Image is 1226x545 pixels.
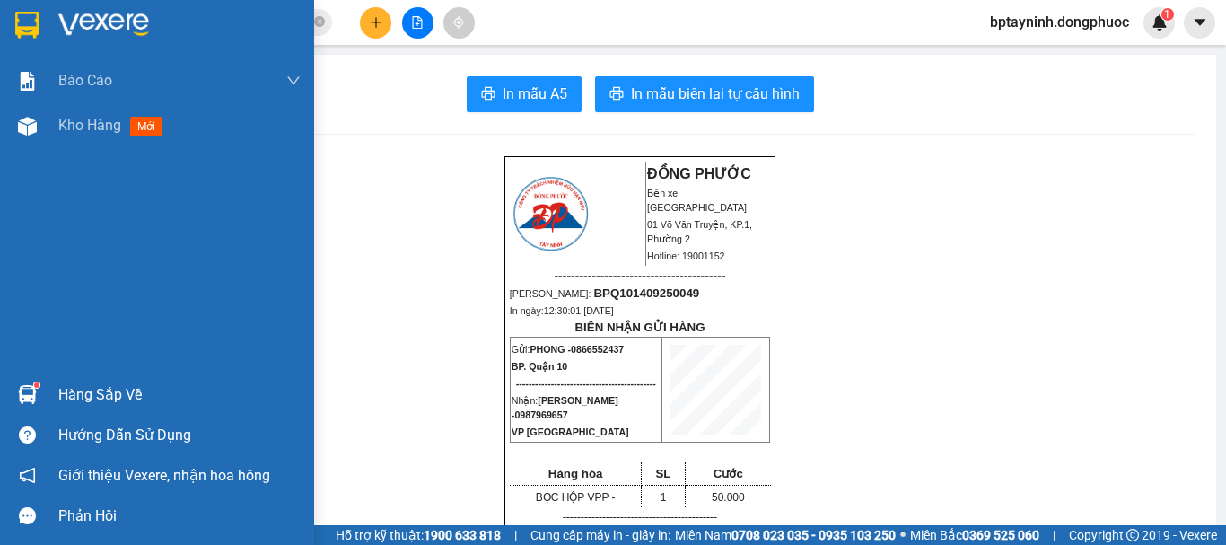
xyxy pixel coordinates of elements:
button: plus [360,7,391,39]
span: SL [655,467,670,480]
span: down [286,74,301,88]
span: Hotline: 19001152 [142,80,220,91]
button: printerIn mẫu biên lai tự cấu hình [595,76,814,112]
img: warehouse-icon [18,117,37,136]
div: Hàng sắp về [58,382,301,409]
span: close-circle [314,16,325,27]
img: logo [511,174,591,253]
span: Hàng hóa [548,467,603,480]
strong: 1900 633 818 [424,528,501,542]
span: ⚪️ [900,532,906,539]
span: 12:30:01 [DATE] [544,305,614,316]
span: BỌC HỘP VPP - [536,491,616,504]
span: copyright [1126,529,1139,541]
span: Gửi: [512,344,624,355]
span: -------------------------------------------- [516,378,656,389]
span: Hỗ trợ kỹ thuật: [336,525,501,545]
span: In mẫu A5 [503,83,567,105]
span: Cung cấp máy in - giấy in: [530,525,670,545]
span: 1 [1164,8,1170,21]
span: close-circle [314,14,325,31]
span: Kho hàng [58,117,121,134]
span: file-add [411,16,424,29]
span: Hotline: 19001152 [647,251,725,261]
span: BP. Quận 10 [512,361,567,372]
div: Hướng dẫn sử dụng [58,422,301,449]
strong: ĐỒNG PHƯỚC [647,166,751,181]
div: Phản hồi [58,503,301,530]
span: message [19,507,36,524]
img: logo [6,11,86,90]
img: logo-vxr [15,12,39,39]
span: [PERSON_NAME]: [510,288,699,299]
span: In ngày: [5,130,109,141]
span: printer [609,86,624,103]
span: | [1053,525,1055,545]
span: Giới thiệu Vexere, nhận hoa hồng [58,464,270,487]
span: Bến xe [GEOGRAPHIC_DATA] [647,188,747,213]
span: PHONG - [530,344,624,355]
img: icon-new-feature [1152,14,1168,31]
img: solution-icon [18,72,37,91]
button: aim [443,7,475,39]
span: ----------------------------------------- [48,97,220,111]
span: VP [GEOGRAPHIC_DATA] [512,426,629,437]
span: In ngày: [510,305,614,316]
span: 0987969657 [514,409,567,420]
span: Báo cáo [58,69,112,92]
span: Cước [714,467,743,480]
span: bptayninh.dongphuoc [976,11,1143,33]
span: notification [19,467,36,484]
span: [PERSON_NAME]: [5,116,188,127]
span: BPQ101409250049 [593,286,699,300]
span: Miền Nam [675,525,896,545]
span: Miền Bắc [910,525,1039,545]
strong: ĐỒNG PHƯỚC [142,10,246,25]
span: 0866552437 [571,344,624,355]
span: 50.000 [712,491,745,504]
span: [PERSON_NAME] - [512,395,618,420]
span: VPTN1409250086 [90,114,188,127]
img: warehouse-icon [18,385,37,404]
span: Nhận: [512,395,618,420]
button: printerIn mẫu A5 [467,76,582,112]
button: caret-down [1184,7,1215,39]
span: ----------------------------------------- [554,268,725,283]
span: 01 Võ Văn Truyện, KP.1, Phường 2 [142,54,247,76]
span: 1 [661,491,667,504]
sup: 1 [1161,8,1174,21]
span: Bến xe [GEOGRAPHIC_DATA] [142,29,241,51]
span: question-circle [19,426,36,444]
span: caret-down [1192,14,1208,31]
p: ------------------------------------------- [510,510,770,524]
span: | [514,525,517,545]
span: In mẫu biên lai tự cấu hình [631,83,800,105]
button: file-add [402,7,433,39]
sup: 1 [34,382,39,388]
span: plus [370,16,382,29]
span: printer [481,86,495,103]
strong: BIÊN NHẬN GỬI HÀNG [574,321,705,334]
span: aim [452,16,465,29]
strong: 0369 525 060 [962,528,1039,542]
strong: 0708 023 035 - 0935 103 250 [731,528,896,542]
span: 01 Võ Văn Truyện, KP.1, Phường 2 [647,219,752,244]
span: 18:58:39 [DATE] [39,130,109,141]
span: mới [130,117,162,136]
